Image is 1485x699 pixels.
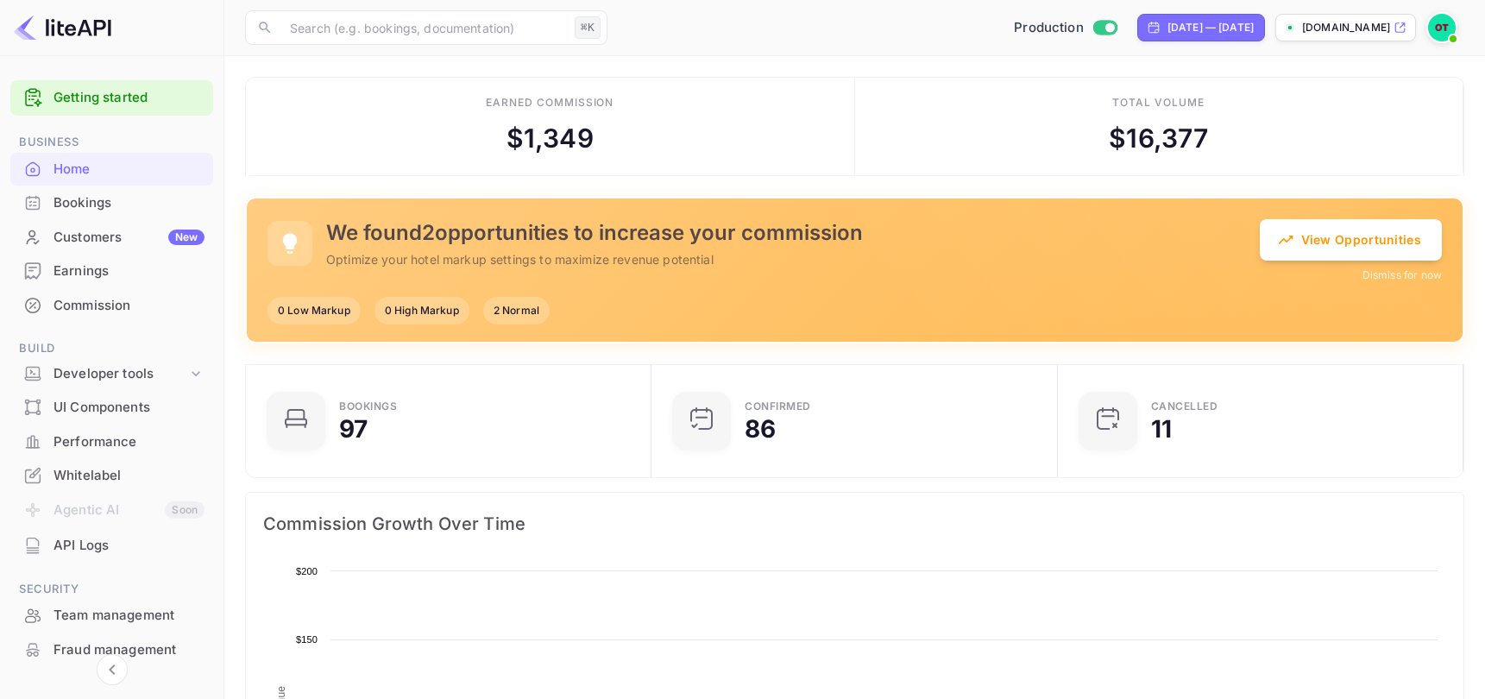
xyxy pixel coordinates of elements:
[280,10,568,45] input: Search (e.g. bookings, documentation)
[745,401,811,412] div: Confirmed
[1302,20,1390,35] p: [DOMAIN_NAME]
[168,230,205,245] div: New
[339,401,397,412] div: Bookings
[10,580,213,599] span: Security
[745,417,776,441] div: 86
[1151,401,1218,412] div: CANCELLED
[296,634,318,645] text: $150
[326,250,863,268] p: Optimize your hotel markup settings to maximize revenue potential
[1260,219,1442,261] button: View Opportunities
[575,16,601,39] div: ⌘K
[339,417,368,441] div: 97
[10,289,213,323] div: Commission
[10,633,213,665] a: Fraud management
[1137,14,1265,41] div: Click to change the date range period
[507,119,594,158] div: $ 1,349
[53,606,205,626] div: Team management
[10,186,213,220] div: Bookings
[53,398,205,418] div: UI Components
[1109,119,1208,158] div: $ 16,377
[10,529,213,561] a: API Logs
[10,255,213,288] div: Earnings
[10,599,213,633] div: Team management
[10,425,213,459] div: Performance
[483,303,550,318] span: 2 Normal
[53,536,205,556] div: API Logs
[10,459,213,493] div: Whitelabel
[10,221,213,253] a: CustomersNew
[10,633,213,667] div: Fraud management
[10,391,213,425] div: UI Components
[263,510,1446,538] span: Commission Growth Over Time
[10,153,213,186] div: Home
[53,296,205,316] div: Commission
[53,466,205,486] div: Whitelabel
[10,339,213,358] span: Build
[10,80,213,116] div: Getting started
[486,95,614,110] div: Earned commission
[10,153,213,185] a: Home
[53,193,205,213] div: Bookings
[267,303,361,318] span: 0 Low Markup
[1014,18,1084,38] span: Production
[326,219,863,247] h5: We found 2 opportunities to increase your commission
[53,640,205,660] div: Fraud management
[10,186,213,218] a: Bookings
[53,88,205,108] a: Getting started
[53,364,187,384] div: Developer tools
[14,14,111,41] img: LiteAPI logo
[53,261,205,281] div: Earnings
[10,459,213,491] a: Whitelabel
[374,303,469,318] span: 0 High Markup
[1007,18,1123,38] div: Switch to Sandbox mode
[10,221,213,255] div: CustomersNew
[10,599,213,631] a: Team management
[10,255,213,287] a: Earnings
[10,529,213,563] div: API Logs
[53,432,205,452] div: Performance
[1428,14,1456,41] img: Oussama Tali
[10,425,213,457] a: Performance
[1112,95,1205,110] div: Total volume
[1167,20,1254,35] div: [DATE] — [DATE]
[53,228,205,248] div: Customers
[97,654,128,685] button: Collapse navigation
[10,289,213,321] a: Commission
[10,391,213,423] a: UI Components
[1151,417,1172,441] div: 11
[10,359,213,389] div: Developer tools
[296,566,318,576] text: $200
[10,133,213,152] span: Business
[53,160,205,179] div: Home
[1362,268,1442,283] button: Dismiss for now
